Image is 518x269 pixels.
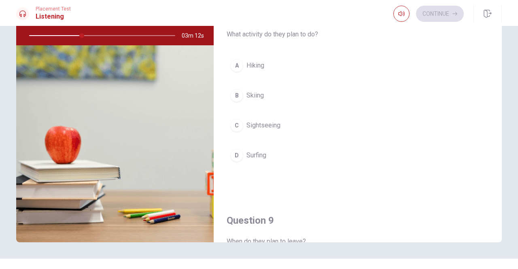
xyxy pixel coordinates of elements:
[230,119,243,132] div: C
[16,45,214,242] img: Planning a Weekend Getaway
[227,214,489,227] h4: Question 9
[36,12,71,21] h1: Listening
[182,26,210,45] span: 03m 12s
[246,91,264,100] span: Skiing
[227,145,489,165] button: DSurfing
[230,89,243,102] div: B
[227,30,489,39] span: What activity do they plan to do?
[246,61,264,70] span: Hiking
[227,55,489,76] button: AHiking
[227,85,489,106] button: BSkiing
[230,149,243,162] div: D
[36,6,71,12] span: Placement Test
[246,150,266,160] span: Surfing
[227,115,489,136] button: CSightseeing
[227,237,489,246] span: When do they plan to leave?
[246,121,280,130] span: Sightseeing
[230,59,243,72] div: A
